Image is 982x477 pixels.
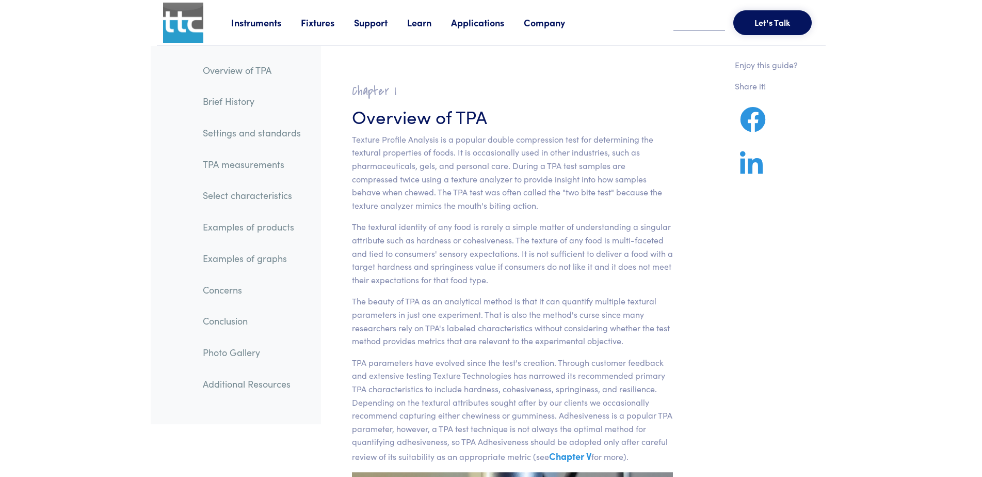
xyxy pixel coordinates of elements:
[163,3,203,43] img: ttc_logo_1x1_v1.0.png
[735,163,768,176] a: Share on LinkedIn
[231,16,301,29] a: Instruments
[195,247,309,270] a: Examples of graphs
[195,58,309,82] a: Overview of TPA
[733,10,812,35] button: Let's Talk
[735,58,798,72] p: Enjoy this guide?
[354,16,407,29] a: Support
[549,450,591,463] a: Chapter V
[352,83,673,99] h2: Chapter I
[195,183,309,207] a: Select characteristics
[195,341,309,364] a: Photo Gallery
[352,133,673,212] p: Texture Profile Analysis is a popular double compression test for determining the textural proper...
[524,16,585,29] a: Company
[301,16,354,29] a: Fixtures
[195,152,309,176] a: TPA measurements
[451,16,524,29] a: Applications
[195,89,309,113] a: Brief History
[195,215,309,239] a: Examples of products
[352,356,673,464] p: TPA parameters have evolved since the test's creation. Through customer feedback and extensive te...
[195,309,309,333] a: Conclusion
[352,103,673,129] h3: Overview of TPA
[195,278,309,302] a: Concerns
[195,121,309,145] a: Settings and standards
[352,295,673,347] p: The beauty of TPA as an analytical method is that it can quantify multiple textural parameters in...
[735,80,798,93] p: Share it!
[407,16,451,29] a: Learn
[352,220,673,286] p: The textural identity of any food is rarely a simple matter of understanding a singular attribute...
[195,372,309,396] a: Additional Resources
